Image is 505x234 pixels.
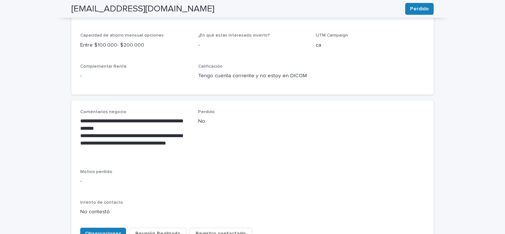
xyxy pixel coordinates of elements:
span: Calificación [198,64,223,69]
span: Comentarios negocio [80,110,126,114]
p: - [80,72,189,80]
span: ¿En qué estás interesado invertir? [198,33,270,38]
span: Perdido [198,110,215,114]
span: UTM Campaign [316,33,348,38]
p: - [198,41,307,49]
p: No contestó [80,208,189,216]
p: No [198,118,307,125]
span: Capacidad de ahorro mensual opciones [80,33,164,38]
span: Motivo perdido [80,170,112,174]
h2: [EMAIL_ADDRESS][DOMAIN_NAME] [71,4,214,14]
p: Entre $100.000- $200.000 [80,41,189,49]
button: Perdido [405,3,434,15]
p: - [80,177,425,185]
span: Intento de contacto [80,200,123,205]
p: ca [316,41,425,49]
p: Tengo cuenta corriente y no estoy en DICOM [198,72,307,80]
span: Perdido [410,5,429,13]
span: Complementar Renta [80,64,126,69]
